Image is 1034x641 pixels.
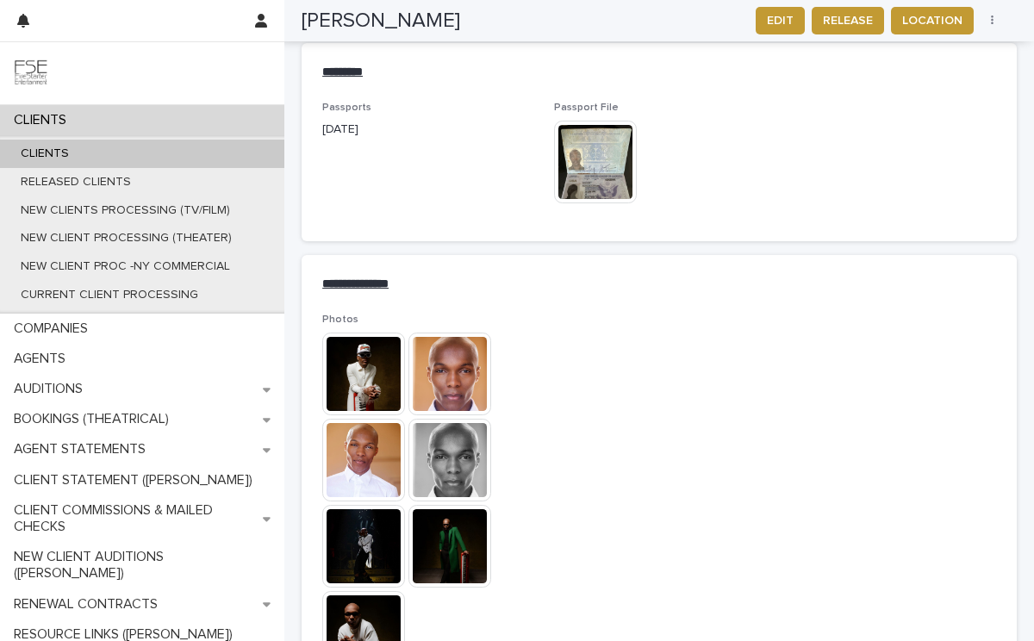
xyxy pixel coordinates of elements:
[7,175,145,190] p: RELEASED CLIENTS
[14,56,48,90] img: 9JgRvJ3ETPGCJDhvPVA5
[823,12,873,29] span: RELEASE
[7,259,244,274] p: NEW CLIENT PROC -NY COMMERCIAL
[7,411,183,427] p: BOOKINGS (THEATRICAL)
[7,472,266,489] p: CLIENT STATEMENT ([PERSON_NAME])
[7,288,212,302] p: CURRENT CLIENT PROCESSING
[7,203,244,218] p: NEW CLIENTS PROCESSING (TV/FILM)
[554,103,619,113] span: Passport File
[302,9,460,34] h2: [PERSON_NAME]
[7,351,79,367] p: AGENTS
[7,231,246,246] p: NEW CLIENT PROCESSING (THEATER)
[7,381,97,397] p: AUDITIONS
[812,7,884,34] button: RELEASE
[902,12,962,29] span: LOCATION
[7,320,102,337] p: COMPANIES
[891,7,974,34] button: LOCATION
[7,441,159,457] p: AGENT STATEMENTS
[7,112,80,128] p: CLIENTS
[767,12,794,29] span: EDIT
[322,121,533,139] p: [DATE]
[7,146,83,161] p: CLIENTS
[7,549,284,582] p: NEW CLIENT AUDITIONS ([PERSON_NAME])
[7,502,263,535] p: CLIENT COMMISSIONS & MAILED CHECKS
[322,103,371,113] span: Passports
[756,7,805,34] button: EDIT
[7,596,171,613] p: RENEWAL CONTRACTS
[322,314,358,325] span: Photos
